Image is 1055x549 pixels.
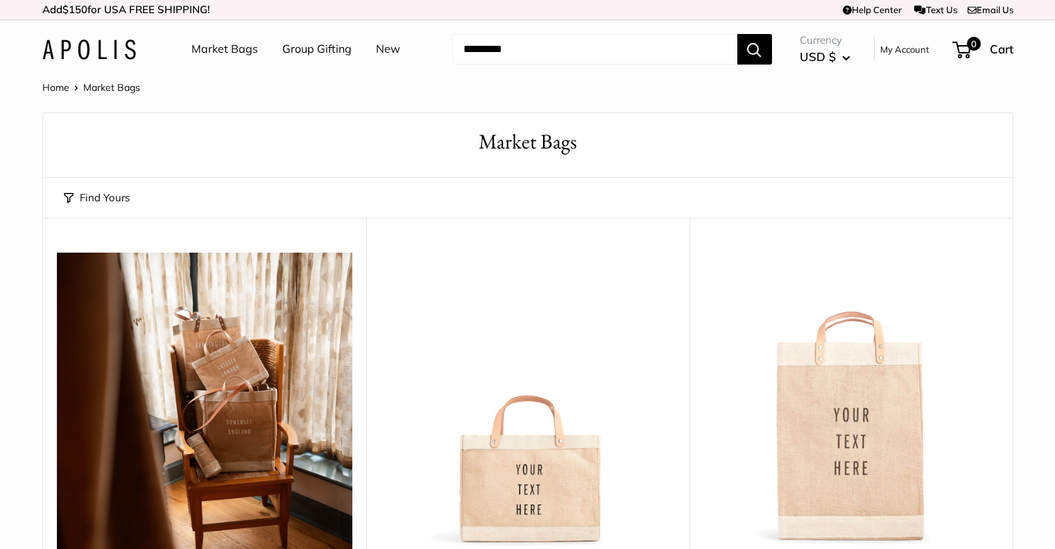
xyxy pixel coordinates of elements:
button: Search [737,34,772,65]
span: USD $ [800,49,836,64]
img: Market Bag in Natural [703,253,999,548]
a: Help Center [843,4,902,15]
a: My Account [880,41,929,58]
span: $150 [62,3,87,16]
a: Petite Market Bag in NaturalPetite Market Bag in Natural [380,253,676,548]
button: USD $ [800,46,850,68]
img: Petite Market Bag in Natural [380,253,676,548]
button: Find Yours [64,188,130,208]
img: Apolis [42,40,136,60]
nav: Breadcrumb [42,78,140,96]
a: Group Gifting [282,39,352,60]
span: Currency [800,31,850,50]
a: Market Bags [191,39,258,60]
a: Home [42,81,69,94]
input: Search... [452,34,737,65]
h1: Market Bags [64,127,992,157]
span: 0 [966,37,980,51]
a: New [376,39,400,60]
span: Market Bags [83,81,140,94]
span: Cart [990,42,1013,56]
a: 0 Cart [954,38,1013,60]
a: Market Bag in NaturalMarket Bag in Natural [703,253,999,548]
a: Text Us [914,4,957,15]
a: Email Us [968,4,1013,15]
